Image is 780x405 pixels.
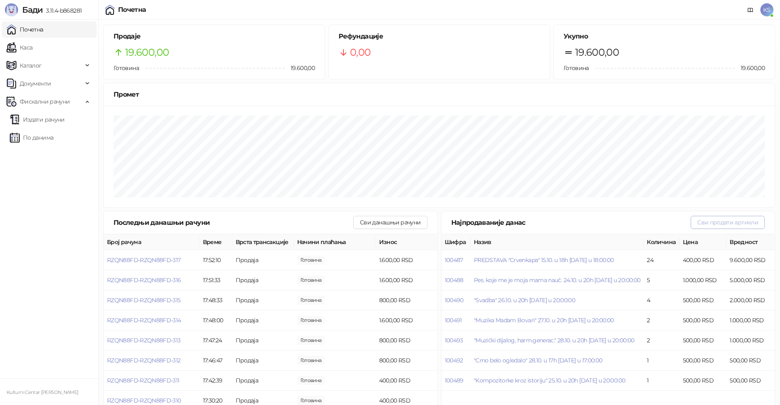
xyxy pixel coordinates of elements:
span: Готовина [564,64,589,72]
th: Шифра [441,234,471,250]
button: RZQN88FD-RZQN88FD-315 [107,296,181,304]
td: Продаја [232,351,294,371]
span: Каталог [20,57,42,74]
td: 24 [644,250,679,270]
span: 19.600,00 [575,45,619,60]
td: 17:51:33 [200,270,232,290]
th: Врста трансакције [232,234,294,250]
td: Продаја [232,371,294,391]
td: 5 [644,270,679,290]
th: Цена [680,234,727,250]
button: 100489 [445,377,464,384]
button: 100493 [445,337,463,344]
td: 800,00 RSD [376,330,437,351]
button: "Muzički dijalog, harm.generac." 28.10. u 20h [DATE] u 20:00:00 [474,337,634,344]
span: 400,00 [297,396,325,405]
th: Износ [376,234,437,250]
td: 800,00 RSD [376,290,437,310]
h5: Рефундације [339,32,540,41]
span: Документи [20,75,51,92]
td: 4 [644,290,679,310]
button: Сви продати артикли [691,216,765,229]
td: 2.000,00 RSD [726,290,775,310]
td: 1.000,00 RSD [680,270,727,290]
div: Почетна [118,7,146,13]
td: 17:47:24 [200,330,232,351]
button: "Svadba" 26.10. u 20h [DATE] u 20:00:00 [474,296,575,304]
td: 1.000,00 RSD [726,330,775,351]
td: 9.600,00 RSD [726,250,775,270]
span: 1.600,00 [297,276,325,285]
button: "Crno belo ogledalo" 28.10. u 17h [DATE] u 17:00:00 [474,357,602,364]
span: 1.600,00 [297,256,325,265]
button: Сви данашњи рачуни [353,216,427,229]
button: 100492 [445,357,463,364]
button: 100487 [445,256,463,264]
span: 800,00 [297,296,325,305]
td: 2 [644,310,679,330]
td: 500,00 RSD [680,310,727,330]
td: Продаја [232,330,294,351]
span: 1.600,00 [297,316,325,325]
td: 2 [644,330,679,351]
td: 400,00 RSD [680,250,727,270]
span: Бади [22,5,43,15]
a: По данима [10,129,53,146]
button: 100488 [445,276,464,284]
td: 17:52:10 [200,250,232,270]
span: KS [760,3,773,16]
th: Број рачуна [104,234,200,250]
button: RZQN88FD-RZQN88FD-313 [107,337,181,344]
td: 17:42:39 [200,371,232,391]
td: Продаја [232,310,294,330]
td: 1.000,00 RSD [726,310,775,330]
small: Kulturni Centar [PERSON_NAME] [7,389,78,395]
th: Начини плаћања [294,234,376,250]
span: PREDSTAVA "Crvenkapa" 15.10. u 18h [DATE] u 18:00:00 [474,256,614,264]
span: 19.600,00 [285,63,315,72]
button: RZQN88FD-RZQN88FD-317 [107,256,181,264]
td: 1 [644,371,679,391]
td: 500,00 RSD [680,330,727,351]
td: 500,00 RSD [726,371,775,391]
button: RZQN88FD-RZQN88FD-310 [107,397,181,404]
span: RZQN88FD-RZQN88FD-314 [107,317,181,324]
td: 500,00 RSD [680,351,727,371]
td: 500,00 RSD [680,290,727,310]
th: Време [200,234,232,250]
td: 800,00 RSD [376,351,437,371]
th: Количина [644,234,679,250]
img: Logo [5,3,18,16]
button: RZQN88FD-RZQN88FD-312 [107,357,181,364]
span: Готовина [114,64,139,72]
th: Вредност [726,234,775,250]
a: Каса [7,39,32,56]
td: 500,00 RSD [680,371,727,391]
button: RZQN88FD-RZQN88FD-311 [107,377,180,384]
td: 1.600,00 RSD [376,270,437,290]
td: 17:48:00 [200,310,232,330]
div: Промет [114,89,765,100]
button: Pes. koje me je moja mama nauč. 24.10. u 20h [DATE] u 20:00:00 [474,276,640,284]
button: RZQN88FD-RZQN88FD-316 [107,276,181,284]
span: 400,00 [297,376,325,385]
td: 17:46:47 [200,351,232,371]
td: 1.600,00 RSD [376,310,437,330]
span: 19.600,00 [735,63,765,72]
td: 400,00 RSD [376,371,437,391]
td: 17:48:33 [200,290,232,310]
button: "Muzika Madam Bovari" 27.10. u 20h [DATE] u 20:00:00 [474,317,614,324]
span: 800,00 [297,336,325,345]
span: 19.600,00 [125,45,169,60]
